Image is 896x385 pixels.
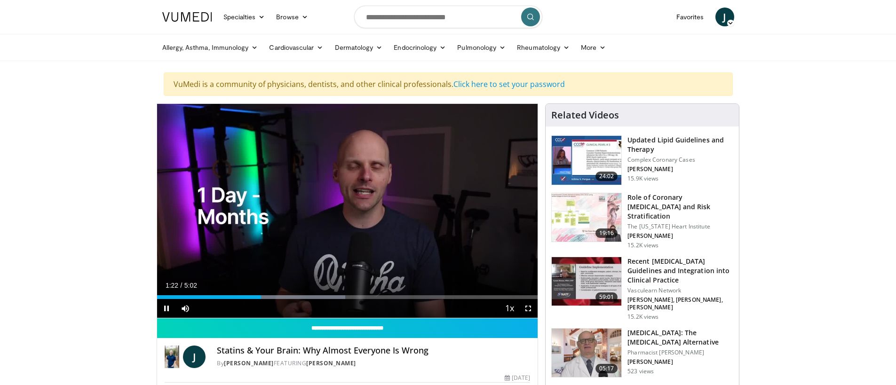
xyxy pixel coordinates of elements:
h3: Updated Lipid Guidelines and Therapy [627,135,733,154]
video-js: Video Player [157,104,538,318]
a: Dermatology [329,38,389,57]
p: [PERSON_NAME] [627,232,733,240]
a: Endocrinology [388,38,452,57]
img: 87825f19-cf4c-4b91-bba1-ce218758c6bb.150x105_q85_crop-smart_upscale.jpg [552,257,621,306]
a: 19:16 Role of Coronary [MEDICAL_DATA] and Risk Stratification The [US_STATE] Heart Institute [PER... [551,193,733,249]
a: J [715,8,734,26]
div: VuMedi is a community of physicians, dentists, and other clinical professionals. [164,72,733,96]
span: 1:22 [166,282,178,289]
p: The [US_STATE] Heart Institute [627,223,733,230]
h3: Recent [MEDICAL_DATA] Guidelines and Integration into Clinical Practice [627,257,733,285]
button: Pause [157,299,176,318]
img: VuMedi Logo [162,12,212,22]
p: Vasculearn Network [627,287,733,294]
p: 523 views [627,368,654,375]
img: ce9609b9-a9bf-4b08-84dd-8eeb8ab29fc6.150x105_q85_crop-smart_upscale.jpg [552,329,621,377]
a: Favorites [671,8,710,26]
a: 24:02 Updated Lipid Guidelines and Therapy Complex Coronary Cases [PERSON_NAME] 15.9K views [551,135,733,185]
div: By FEATURING [217,359,530,368]
img: 77f671eb-9394-4acc-bc78-a9f077f94e00.150x105_q85_crop-smart_upscale.jpg [552,136,621,185]
p: Complex Coronary Cases [627,156,733,164]
img: Dr. Jordan Rennicke [165,346,180,368]
p: 15.9K views [627,175,658,182]
a: Browse [270,8,314,26]
p: 15.2K views [627,313,658,321]
input: Search topics, interventions [354,6,542,28]
a: Rheumatology [511,38,575,57]
a: J [183,346,206,368]
a: Pulmonology [452,38,511,57]
span: 5:02 [184,282,197,289]
a: Allergy, Asthma, Immunology [157,38,264,57]
a: 59:01 Recent [MEDICAL_DATA] Guidelines and Integration into Clinical Practice Vasculearn Network ... [551,257,733,321]
a: [PERSON_NAME] [224,359,274,367]
a: [PERSON_NAME] [306,359,356,367]
img: 1efa8c99-7b8a-4ab5-a569-1c219ae7bd2c.150x105_q85_crop-smart_upscale.jpg [552,193,621,242]
p: 15.2K views [627,242,658,249]
a: 05:17 [MEDICAL_DATA]: The [MEDICAL_DATA] Alternative Pharmacist [PERSON_NAME] [PERSON_NAME] 523 v... [551,328,733,378]
span: 05:17 [595,364,618,373]
h3: [MEDICAL_DATA]: The [MEDICAL_DATA] Alternative [627,328,733,347]
p: [PERSON_NAME], [PERSON_NAME], [PERSON_NAME] [627,296,733,311]
h4: Statins & Your Brain: Why Almost Everyone Is Wrong [217,346,530,356]
a: More [575,38,611,57]
p: Pharmacist [PERSON_NAME] [627,349,733,356]
button: Fullscreen [519,299,538,318]
a: Specialties [218,8,271,26]
button: Mute [176,299,195,318]
button: Playback Rate [500,299,519,318]
h4: Related Videos [551,110,619,121]
p: [PERSON_NAME] [627,165,733,173]
span: 59:01 [595,292,618,302]
span: 24:02 [595,172,618,181]
span: / [181,282,182,289]
span: 19:16 [595,228,618,238]
h3: Role of Coronary [MEDICAL_DATA] and Risk Stratification [627,193,733,221]
a: Cardiovascular [263,38,329,57]
div: [DATE] [505,374,530,382]
a: Click here to set your password [453,79,565,89]
p: [PERSON_NAME] [627,358,733,366]
div: Progress Bar [157,295,538,299]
